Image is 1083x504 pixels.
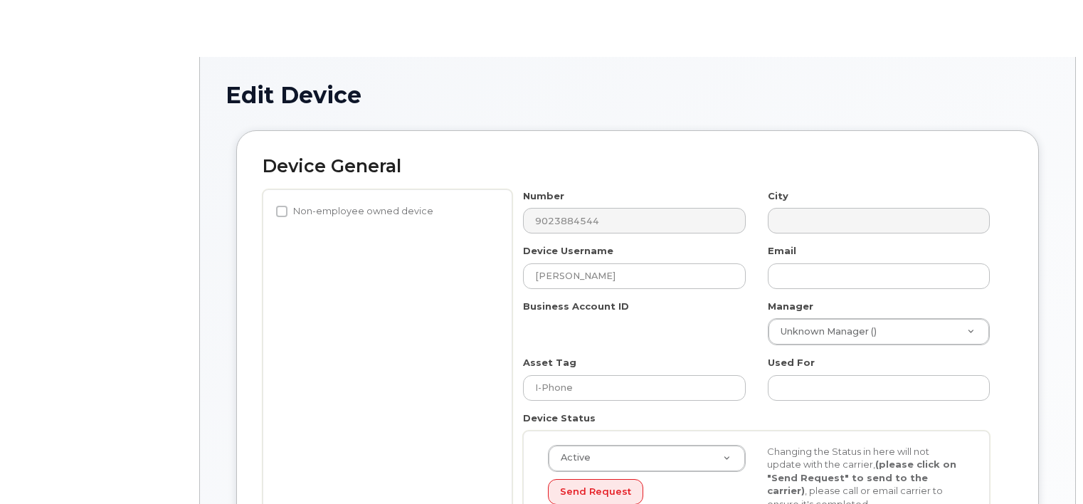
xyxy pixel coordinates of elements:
[768,319,989,345] a: Unknown Manager ()
[772,325,877,338] span: Unknown Manager ()
[768,356,815,369] label: Used For
[768,300,813,313] label: Manager
[523,356,576,369] label: Asset Tag
[276,206,287,217] input: Non-employee owned device
[263,157,1013,177] h2: Device General
[552,451,591,464] span: Active
[768,189,788,203] label: City
[768,244,796,258] label: Email
[226,83,1050,107] h1: Edit Device
[767,458,956,496] strong: (please click on "Send Request" to send to the carrier)
[523,411,596,425] label: Device Status
[549,446,745,471] a: Active
[276,203,433,220] label: Non-employee owned device
[523,300,629,313] label: Business Account ID
[523,189,564,203] label: Number
[523,244,613,258] label: Device Username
